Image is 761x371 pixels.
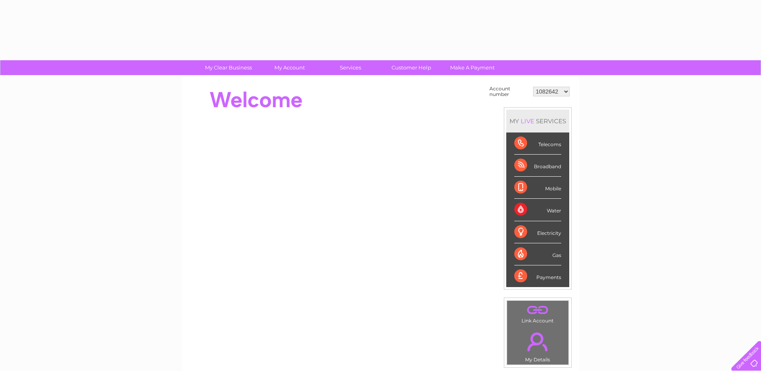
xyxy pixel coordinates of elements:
div: Gas [514,243,561,265]
a: My Account [256,60,323,75]
a: Make A Payment [439,60,505,75]
div: Broadband [514,155,561,177]
div: Telecoms [514,132,561,155]
a: Services [317,60,384,75]
td: Account number [487,84,531,99]
a: Customer Help [378,60,444,75]
td: My Details [507,326,569,365]
div: MY SERVICES [506,110,569,132]
td: Link Account [507,300,569,326]
a: . [509,303,566,317]
div: Payments [514,265,561,287]
div: Water [514,199,561,221]
a: My Clear Business [195,60,262,75]
div: Mobile [514,177,561,199]
div: LIVE [519,117,536,125]
div: Electricity [514,221,561,243]
a: . [509,328,566,356]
